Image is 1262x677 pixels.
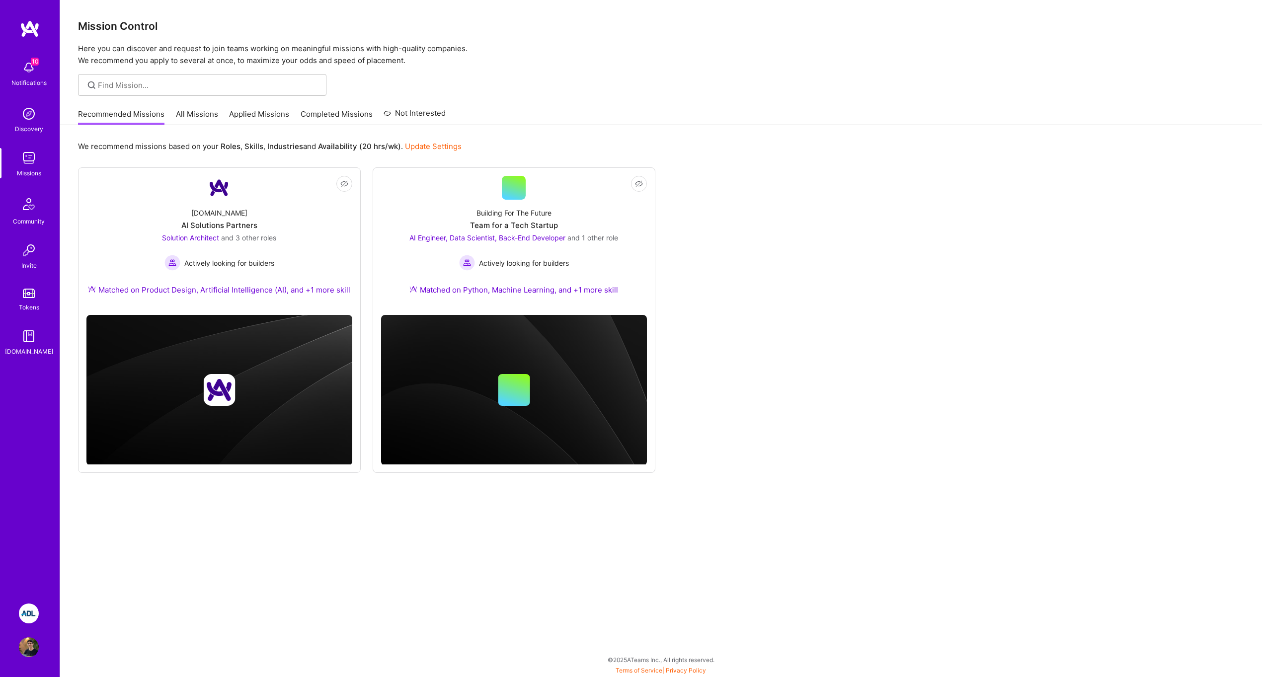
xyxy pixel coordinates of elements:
[381,315,647,465] img: cover
[616,667,662,674] a: Terms of Service
[23,289,35,298] img: tokens
[15,124,43,134] div: Discovery
[78,109,164,125] a: Recommended Missions
[409,285,417,293] img: Ateam Purple Icon
[16,637,41,657] a: User Avatar
[191,208,247,218] div: [DOMAIN_NAME]
[616,667,706,674] span: |
[11,77,47,88] div: Notifications
[17,192,41,216] img: Community
[19,326,39,346] img: guide book
[88,285,350,295] div: Matched on Product Design, Artificial Intelligence (AI), and +1 more skill
[86,315,352,465] img: cover
[17,168,41,178] div: Missions
[181,220,257,230] div: AI Solutions Partners
[470,220,558,230] div: Team for a Tech Startup
[340,180,348,188] i: icon EyeClosed
[476,208,552,218] div: Building For The Future
[19,240,39,260] img: Invite
[409,233,565,242] span: AI Engineer, Data Scientist, Back-End Developer
[88,285,96,293] img: Ateam Purple Icon
[21,260,37,271] div: Invite
[301,109,373,125] a: Completed Missions
[19,58,39,77] img: bell
[31,58,39,66] span: 10
[567,233,618,242] span: and 1 other role
[176,109,218,125] a: All Missions
[184,258,274,268] span: Actively looking for builders
[409,285,618,295] div: Matched on Python, Machine Learning, and +1 more skill
[13,216,45,226] div: Community
[203,374,235,406] img: Company logo
[78,43,1244,67] p: Here you can discover and request to join teams working on meaningful missions with high-quality ...
[221,142,240,151] b: Roles
[19,148,39,168] img: teamwork
[479,258,569,268] span: Actively looking for builders
[19,302,39,312] div: Tokens
[16,603,41,623] a: ADL: Technology Modernization Sprint 1
[19,603,39,623] img: ADL: Technology Modernization Sprint 1
[229,109,289,125] a: Applied Missions
[86,176,352,307] a: Company Logo[DOMAIN_NAME]AI Solutions PartnersSolution Architect and 3 other rolesActively lookin...
[267,142,303,151] b: Industries
[221,233,276,242] span: and 3 other roles
[318,142,401,151] b: Availability (20 hrs/wk)
[98,80,319,90] input: Find Mission...
[19,104,39,124] img: discovery
[384,107,446,125] a: Not Interested
[60,647,1262,672] div: © 2025 ATeams Inc., All rights reserved.
[19,637,39,657] img: User Avatar
[164,255,180,271] img: Actively looking for builders
[635,180,643,188] i: icon EyeClosed
[78,20,1244,32] h3: Mission Control
[86,79,97,91] i: icon SearchGrey
[162,233,219,242] span: Solution Architect
[459,255,475,271] img: Actively looking for builders
[381,176,647,307] a: Building For The FutureTeam for a Tech StartupAI Engineer, Data Scientist, Back-End Developer and...
[405,142,462,151] a: Update Settings
[5,346,53,357] div: [DOMAIN_NAME]
[78,141,462,151] p: We recommend missions based on your , , and .
[244,142,263,151] b: Skills
[20,20,40,38] img: logo
[666,667,706,674] a: Privacy Policy
[207,176,231,200] img: Company Logo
